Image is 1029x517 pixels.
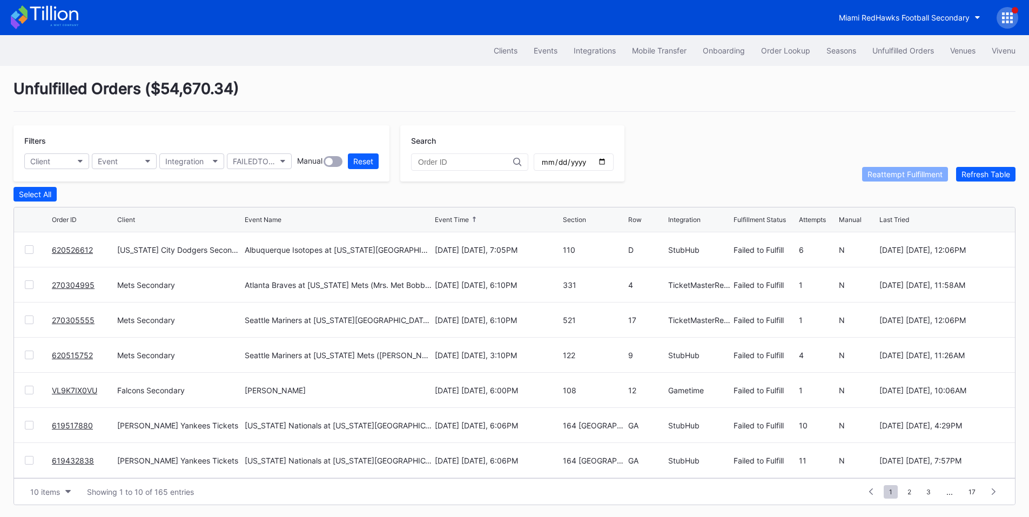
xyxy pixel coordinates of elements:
button: Mobile Transfer [624,41,695,61]
div: N [839,421,876,430]
div: Event Time [435,216,469,224]
div: Order Lookup [761,46,810,55]
div: Failed to Fulfill [734,245,796,254]
div: N [839,245,876,254]
div: Manual [839,216,862,224]
a: Seasons [818,41,864,61]
a: 620515752 [52,351,93,360]
div: Falcons Secondary [117,386,242,395]
div: Filters [24,136,379,145]
div: 1 [799,386,836,395]
div: 108 [563,386,626,395]
a: Order Lookup [753,41,818,61]
span: 1 [884,485,898,499]
div: 164 [GEOGRAPHIC_DATA] [563,421,626,430]
div: [DATE] [DATE], 6:06PM [435,421,560,430]
div: 331 [563,280,626,290]
div: 521 [563,315,626,325]
button: Reattempt Fulfillment [862,167,948,182]
div: Row [628,216,642,224]
div: [DATE] [DATE], 4:29PM [879,421,1004,430]
div: Seattle Mariners at [US_STATE][GEOGRAPHIC_DATA] ([PERSON_NAME][GEOGRAPHIC_DATA] Replica Giveaway/... [245,315,432,325]
div: Last Tried [879,216,909,224]
div: Failed to Fulfill [734,315,796,325]
div: 4 [628,280,665,290]
div: N [839,280,876,290]
button: FAILEDTOFULFILL [227,153,292,169]
div: Albuquerque Isotopes at [US_STATE][GEOGRAPHIC_DATA] Comets [245,245,432,254]
div: Fulfillment Status [734,216,786,224]
div: Events [534,46,557,55]
div: 164 [GEOGRAPHIC_DATA] [563,456,626,465]
div: Reset [353,157,373,166]
div: 1 [799,280,836,290]
div: [DATE] [DATE], 7:05PM [435,245,560,254]
div: [PERSON_NAME] Yankees Tickets [117,456,242,465]
div: Client [30,157,50,166]
a: Clients [486,41,526,61]
div: N [839,456,876,465]
div: [DATE] [DATE], 3:10PM [435,351,560,360]
div: Mets Secondary [117,280,242,290]
div: [US_STATE] City Dodgers Secondary [117,245,242,254]
a: Unfulfilled Orders [864,41,942,61]
div: Attempts [799,216,826,224]
span: 17 [963,485,981,499]
div: Onboarding [703,46,745,55]
a: Vivenu [984,41,1024,61]
div: 10 [799,421,836,430]
div: Gametime [668,386,731,395]
div: Mets Secondary [117,351,242,360]
div: Venues [950,46,976,55]
a: 270305555 [52,315,95,325]
div: Integrations [574,46,616,55]
div: Unfulfilled Orders ( $54,670.34 ) [14,79,1015,112]
div: [DATE] [DATE], 6:10PM [435,315,560,325]
div: [PERSON_NAME] [245,386,306,395]
a: 270304995 [52,280,95,290]
div: Failed to Fulfill [734,456,796,465]
div: Integration [668,216,701,224]
span: 2 [902,485,917,499]
input: Order ID [418,158,513,166]
div: Select All [19,190,51,199]
a: Venues [942,41,984,61]
a: VL9K7IX0VU [52,386,97,395]
div: Unfulfilled Orders [872,46,934,55]
div: D [628,245,665,254]
span: 3 [921,485,936,499]
div: Reattempt Fulfillment [867,170,943,179]
div: Miami RedHawks Football Secondary [839,13,970,22]
a: 619517880 [52,421,93,430]
div: StubHub [668,351,731,360]
div: N [839,386,876,395]
div: GA [628,421,665,430]
div: ... [938,487,961,496]
div: 11 [799,456,836,465]
div: Event Name [245,216,281,224]
button: Integration [159,153,224,169]
div: Atlanta Braves at [US_STATE] Mets (Mrs. Met Bobblehead Giveaway) [245,280,432,290]
div: Failed to Fulfill [734,280,796,290]
div: [DATE] [DATE], 12:06PM [879,245,1004,254]
div: [DATE] [DATE], 6:10PM [435,280,560,290]
button: Onboarding [695,41,753,61]
button: Miami RedHawks Football Secondary [831,8,988,28]
div: Vivenu [992,46,1015,55]
div: Failed to Fulfill [734,386,796,395]
div: [DATE] [DATE], 11:26AM [879,351,1004,360]
div: Section [563,216,586,224]
button: Select All [14,187,57,202]
div: Seasons [826,46,856,55]
div: [DATE] [DATE], 7:57PM [879,456,1004,465]
div: [DATE] [DATE], 6:00PM [435,386,560,395]
div: FAILEDTOFULFILL [233,157,275,166]
div: TicketMasterResale [668,315,731,325]
button: Integrations [566,41,624,61]
div: Mets Secondary [117,315,242,325]
div: Failed to Fulfill [734,421,796,430]
button: Event [92,153,157,169]
div: 17 [628,315,665,325]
